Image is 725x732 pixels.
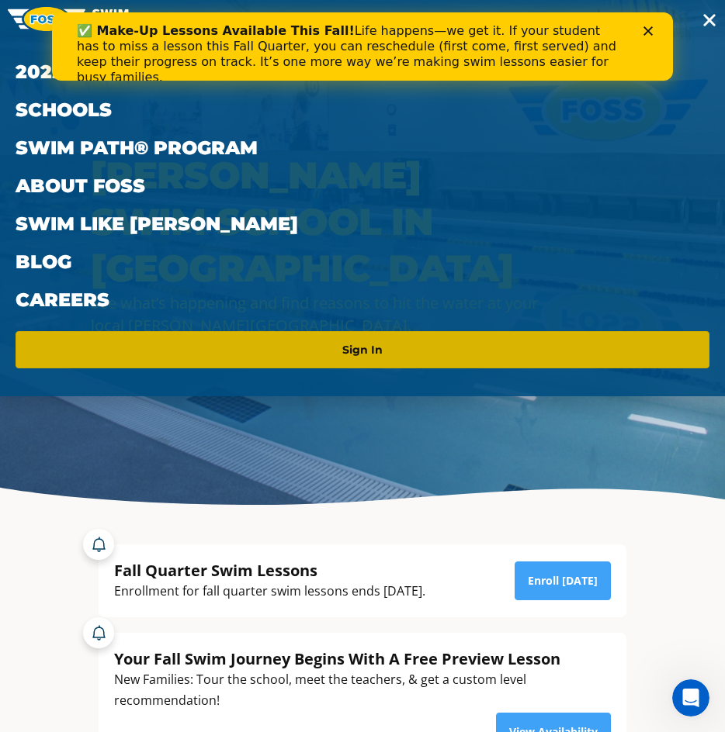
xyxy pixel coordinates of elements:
div: Close [591,14,607,23]
b: ✅ Make-Up Lessons Available This Fall! [25,11,303,26]
div: Fall Quarter Swim Lessons [114,560,425,581]
div: Your Fall Swim Journey Begins With A Free Preview Lesson [114,648,611,669]
a: Enroll [DATE] [515,561,611,600]
iframe: Intercom live chat banner [52,12,673,81]
a: Swim Path® Program [16,129,709,167]
a: About FOSS [16,167,709,205]
div: Life happens—we get it. If your student has to miss a lesson this Fall Quarter, you can reschedul... [25,11,571,73]
a: Sign In [22,337,703,362]
button: Toggle navigation [694,8,725,29]
iframe: Intercom live chat [672,679,709,716]
div: New Families: Tour the school, meet the teachers, & get a custom level recommendation! [114,669,611,711]
img: FOSS Swim School Logo [8,7,140,31]
a: Swim Like [PERSON_NAME] [16,205,709,243]
a: Schools [16,91,709,129]
a: Blog [16,243,709,281]
a: 2025 Calendar [16,53,709,91]
a: Careers [16,281,709,319]
div: Enrollment for fall quarter swim lessons ends [DATE]. [114,581,425,602]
